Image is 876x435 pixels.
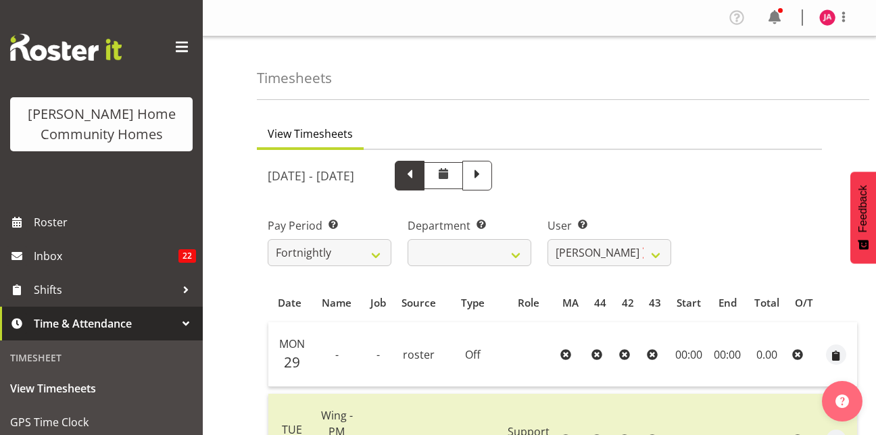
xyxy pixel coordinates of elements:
[257,70,332,86] h4: Timesheets
[461,295,485,311] span: Type
[10,34,122,61] img: Rosterit website logo
[376,347,380,362] span: -
[850,172,876,263] button: Feedback - Show survey
[835,394,849,408] img: help-xxl-2.png
[444,322,502,387] td: Off
[34,313,176,334] span: Time & Attendance
[518,295,539,311] span: Role
[401,295,436,311] span: Source
[622,295,634,311] span: 42
[34,280,176,300] span: Shifts
[669,322,709,387] td: 00:00
[754,295,779,311] span: Total
[408,217,531,234] label: Department
[719,295,737,311] span: End
[268,217,391,234] label: Pay Period
[594,295,606,311] span: 44
[795,295,813,311] span: O/T
[746,322,787,387] td: 0.00
[649,295,661,311] span: 43
[34,246,178,266] span: Inbox
[279,336,305,351] span: Mon
[819,9,835,26] img: julius-antonio10095.jpg
[322,295,351,311] span: Name
[268,126,353,142] span: View Timesheets
[34,212,196,232] span: Roster
[708,322,746,387] td: 00:00
[403,347,435,362] span: roster
[178,249,196,263] span: 22
[24,104,179,145] div: [PERSON_NAME] Home Community Homes
[562,295,579,311] span: MA
[268,168,354,183] h5: [DATE] - [DATE]
[284,353,300,372] span: 29
[10,412,193,432] span: GPS Time Clock
[370,295,386,311] span: Job
[547,217,671,234] label: User
[335,347,339,362] span: -
[10,378,193,399] span: View Timesheets
[3,372,199,405] a: View Timesheets
[278,295,301,311] span: Date
[677,295,701,311] span: Start
[857,185,869,232] span: Feedback
[3,344,199,372] div: Timesheet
